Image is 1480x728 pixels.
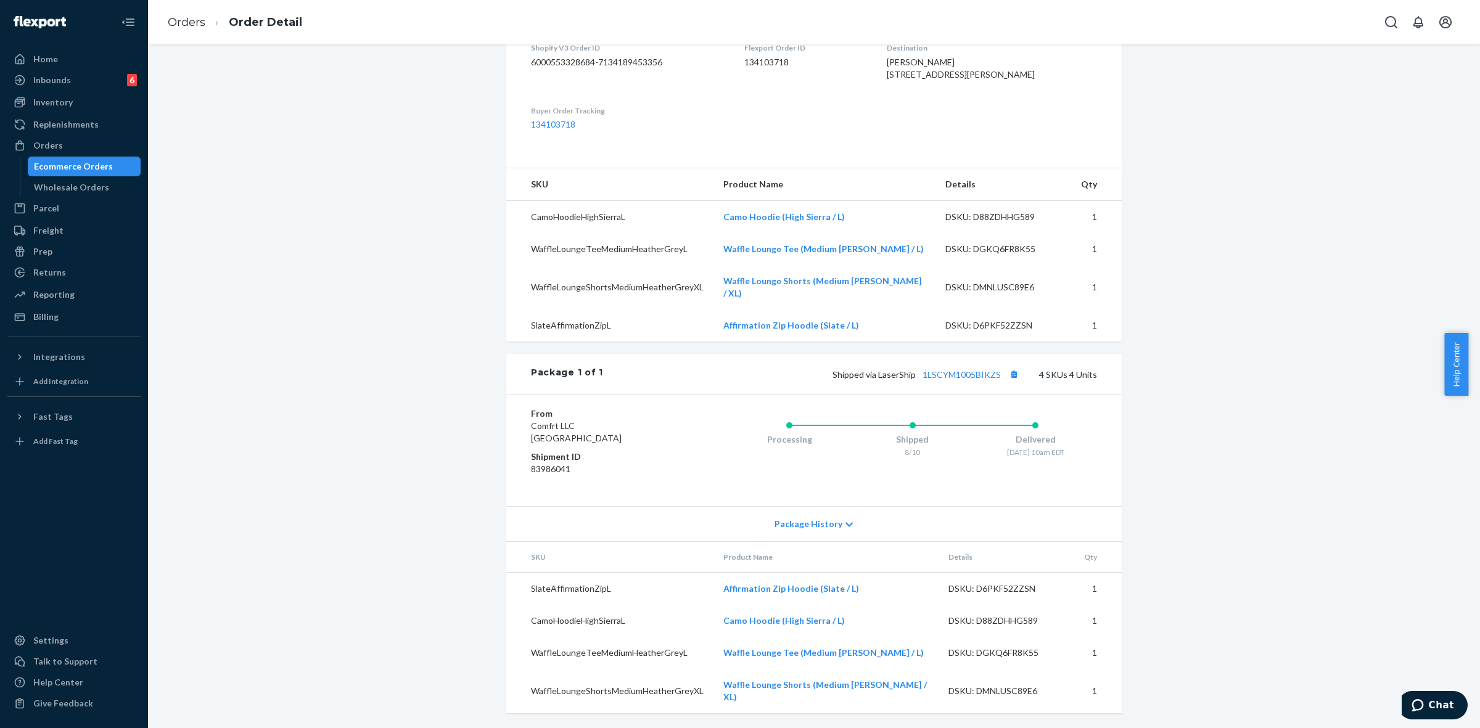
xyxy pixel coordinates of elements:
div: DSKU: DGKQ6FR8K55 [948,647,1064,659]
td: 1 [1071,265,1122,309]
a: Replenishments [7,115,141,134]
th: Qty [1071,168,1122,201]
a: Help Center [7,673,141,692]
dt: Shopify V3 Order ID [531,43,725,53]
dt: Flexport Order ID [744,43,868,53]
td: CamoHoodieHighSierraL [506,200,713,233]
div: Home [33,53,58,65]
a: Wholesale Orders [28,178,141,197]
a: Prep [7,242,141,261]
a: Freight [7,221,141,240]
td: 1 [1071,309,1122,342]
div: Talk to Support [33,655,97,668]
td: CamoHoodieHighSierraL [506,605,713,637]
div: Help Center [33,676,83,689]
a: Orders [168,15,205,29]
a: 1LSCYM1005BIKZS [923,369,1001,380]
a: 134103718 [531,119,575,129]
ol: breadcrumbs [158,4,312,41]
th: SKU [506,168,713,201]
span: [PERSON_NAME] [STREET_ADDRESS][PERSON_NAME] [887,57,1035,80]
div: Ecommerce Orders [34,160,113,173]
a: Affirmation Zip Hoodie (Slate / L) [723,320,859,330]
td: 1 [1071,200,1122,233]
a: Parcel [7,198,141,218]
div: Returns [33,266,66,279]
td: 1 [1074,669,1122,713]
a: Order Detail [229,15,302,29]
th: Details [935,168,1071,201]
div: [DATE] 10am EDT [974,447,1097,457]
div: DSKU: D88ZDHHG589 [945,211,1061,223]
td: SlateAffirmationZipL [506,572,713,605]
dt: Shipment ID [531,451,678,463]
button: Copy tracking number [1006,366,1022,382]
div: Add Integration [33,376,88,386]
div: DSKU: D6PKF52ZZSN [948,583,1064,595]
th: Qty [1074,542,1122,573]
div: Replenishments [33,118,99,131]
div: 6 [127,74,137,86]
a: Returns [7,263,141,282]
th: Details [939,542,1074,573]
div: DSKU: DGKQ6FR8K55 [945,243,1061,255]
dd: 83986041 [531,463,678,475]
div: Inventory [33,96,73,108]
div: 4 SKUs 4 Units [603,366,1097,382]
dt: From [531,407,678,420]
div: DSKU: DMNLUSC89E6 [948,685,1064,697]
span: Shipped via LaserShip [832,369,1022,380]
a: Inventory [7,92,141,112]
th: SKU [506,542,713,573]
td: WaffleLoungeTeeMediumHeatherGreyL [506,637,713,669]
button: Talk to Support [7,652,141,671]
button: Close Navigation [116,10,141,35]
div: 8/10 [851,447,974,457]
span: Help Center [1444,333,1468,396]
div: Integrations [33,351,85,363]
div: Billing [33,311,59,323]
a: Camo Hoodie (High Sierra / L) [723,615,845,626]
a: Settings [7,631,141,650]
a: Orders [7,136,141,155]
dd: 6000553328684-7134189453356 [531,56,725,68]
div: DSKU: D88ZDHHG589 [948,615,1064,627]
a: Waffle Lounge Shorts (Medium [PERSON_NAME] / XL) [723,276,922,298]
span: Comfrt LLC [GEOGRAPHIC_DATA] [531,420,622,443]
td: 1 [1071,233,1122,265]
div: Shipped [851,433,974,446]
td: WaffleLoungeShortsMediumHeatherGreyXL [506,669,713,713]
div: Inbounds [33,74,71,86]
div: Orders [33,139,63,152]
div: Parcel [33,202,59,215]
td: 1 [1074,572,1122,605]
a: Camo Hoodie (High Sierra / L) [723,211,845,222]
div: Fast Tags [33,411,73,423]
div: Processing [728,433,851,446]
a: Waffle Lounge Tee (Medium [PERSON_NAME] / L) [723,243,924,254]
img: Flexport logo [14,16,66,28]
div: Package 1 of 1 [531,366,603,382]
a: Billing [7,307,141,327]
button: Fast Tags [7,407,141,427]
th: Product Name [713,168,935,201]
dd: 134103718 [744,56,868,68]
div: Delivered [974,433,1097,446]
div: Wholesale Orders [34,181,109,194]
a: Add Integration [7,372,141,391]
iframe: Opens a widget where you can chat to one of our agents [1402,691,1468,722]
button: Integrations [7,347,141,367]
a: Affirmation Zip Hoodie (Slate / L) [723,583,859,594]
div: Freight [33,224,64,237]
a: Waffle Lounge Tee (Medium [PERSON_NAME] / L) [723,647,924,658]
a: Inbounds6 [7,70,141,90]
div: Prep [33,245,52,258]
button: Open notifications [1406,10,1431,35]
a: Add Fast Tag [7,431,141,451]
a: Ecommerce Orders [28,157,141,176]
div: Reporting [33,288,75,301]
td: 1 [1074,637,1122,669]
td: 1 [1074,605,1122,637]
td: WaffleLoungeShortsMediumHeatherGreyXL [506,265,713,309]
